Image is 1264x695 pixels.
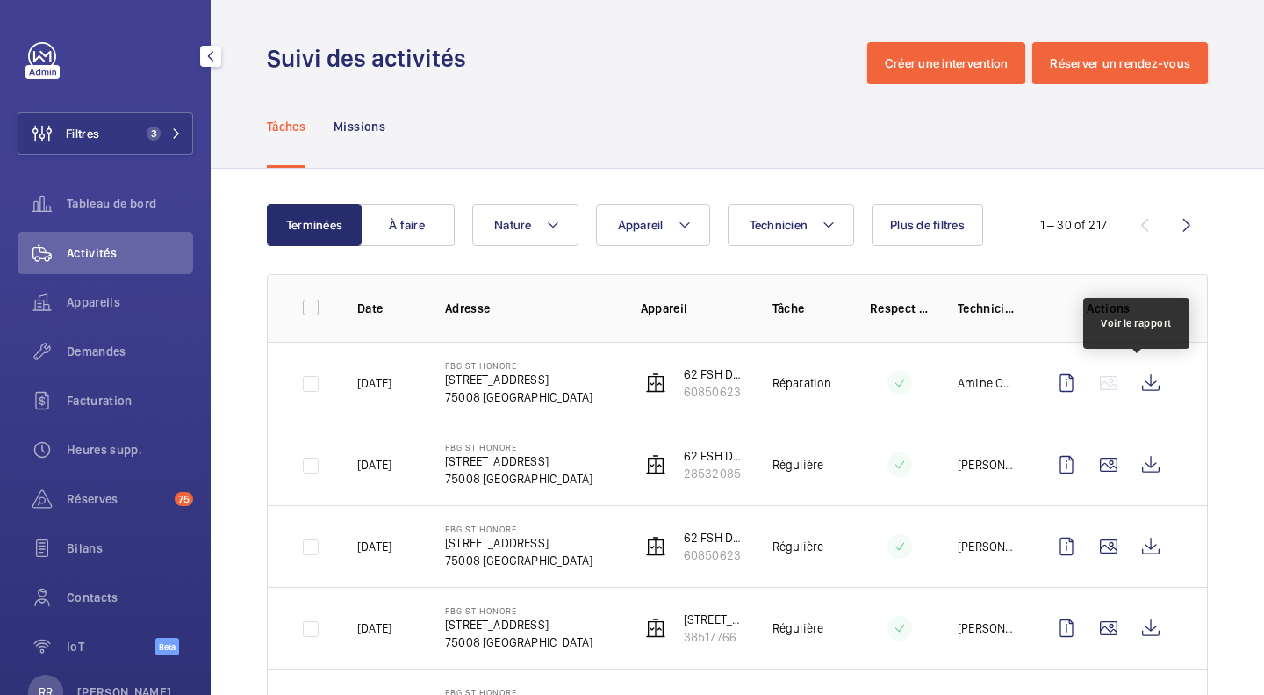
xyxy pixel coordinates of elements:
[147,127,161,141] span: 3
[357,374,391,392] p: [DATE]
[772,538,824,555] p: Régulière
[772,456,824,474] p: Régulière
[684,547,744,564] p: 60850623
[684,628,744,646] p: 38517766
[67,392,193,409] span: Facturation
[728,204,855,246] button: Technicien
[445,534,592,552] p: [STREET_ADDRESS]
[445,605,592,616] p: FBG ST HONORE
[684,465,744,482] p: 28532085
[772,619,824,637] p: Régulière
[684,383,744,401] p: 60850623
[445,452,592,470] p: [STREET_ADDRESS]
[67,343,193,360] span: Demandes
[684,447,744,465] p: 62 FSH Duplex Gauche
[445,552,592,569] p: 75008 [GEOGRAPHIC_DATA]
[772,374,832,392] p: Réparation
[445,371,592,388] p: [STREET_ADDRESS]
[445,388,592,406] p: 75008 [GEOGRAPHIC_DATA]
[357,300,417,317] p: Date
[445,470,592,488] p: 75008 [GEOGRAPHIC_DATA]
[958,619,1017,637] p: [PERSON_NAME]
[645,618,666,639] img: elevator.svg
[360,204,455,246] button: À faire
[155,638,179,655] span: Beta
[867,42,1026,84] button: Créer une intervention
[618,218,664,232] span: Appareil
[494,218,532,232] span: Nature
[645,454,666,475] img: elevator.svg
[1032,42,1208,84] button: Réserver un rendez-vous
[357,456,391,474] p: [DATE]
[958,538,1017,555] p: [PERSON_NAME]
[67,589,193,606] span: Contacts
[334,118,385,135] p: Missions
[684,366,744,383] p: 62 FSH Duplex Droit
[1101,315,1172,331] div: Voir le rapport
[445,633,592,651] p: 75008 [GEOGRAPHIC_DATA]
[750,218,808,232] span: Technicien
[772,300,842,317] p: Tâche
[67,195,193,213] span: Tableau de bord
[958,374,1017,392] p: Amine Ourchid
[67,293,193,311] span: Appareils
[472,204,578,246] button: Nature
[596,204,710,246] button: Appareil
[958,300,1017,317] p: Technicien
[267,204,362,246] button: Terminées
[445,300,613,317] p: Adresse
[67,490,168,508] span: Réserves
[645,536,666,557] img: elevator.svg
[445,360,592,371] p: FBG ST HONORE
[357,619,391,637] p: [DATE]
[684,529,744,547] p: 62 FSH Duplex Droit
[645,373,666,394] img: elevator.svg
[18,112,193,155] button: Filtres3
[870,300,930,317] p: Respect délai
[1040,216,1107,234] div: 1 – 30 of 217
[67,638,155,655] span: IoT
[958,456,1017,474] p: [PERSON_NAME]
[267,42,477,75] h1: Suivi des activités
[267,118,305,135] p: Tâches
[684,611,744,628] p: [STREET_ADDRESS]
[641,300,744,317] p: Appareil
[1045,300,1172,317] p: Actions
[872,204,983,246] button: Plus de filtres
[67,244,193,262] span: Activités
[66,125,99,142] span: Filtres
[357,538,391,555] p: [DATE]
[67,539,193,557] span: Bilans
[175,492,193,506] span: 75
[67,441,193,459] span: Heures supp.
[445,442,592,452] p: FBG ST HONORE
[890,218,965,232] span: Plus de filtres
[445,524,592,534] p: FBG ST HONORE
[445,616,592,633] p: [STREET_ADDRESS]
